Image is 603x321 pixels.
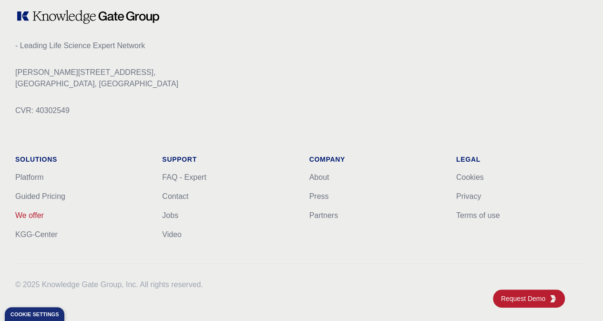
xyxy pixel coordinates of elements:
[456,211,500,219] a: Terms of use
[10,312,59,317] div: Cookie settings
[456,155,588,164] h1: Legal
[501,294,549,303] span: Request Demo
[555,275,603,321] iframe: Chat Widget
[456,173,484,181] a: Cookies
[162,230,182,238] a: Video
[162,155,294,164] h1: Support
[162,211,178,219] a: Jobs
[309,155,441,164] h1: Company
[15,40,588,52] p: - Leading Life Science Expert Network
[15,279,588,290] p: 2025 Knowledge Gate Group, Inc. All rights reserved.
[549,295,557,302] img: KGG
[15,105,588,116] p: CVR: 40302549
[456,192,481,200] a: Privacy
[15,192,65,200] a: Guided Pricing
[15,211,44,219] a: We offer
[15,67,588,90] p: [PERSON_NAME][STREET_ADDRESS], [GEOGRAPHIC_DATA], [GEOGRAPHIC_DATA]
[309,173,329,181] a: About
[15,230,58,238] a: KGG-Center
[493,290,565,308] a: Request DemoKGG
[162,192,188,200] a: Contact
[309,192,329,200] a: Press
[15,173,44,181] a: Platform
[15,280,21,289] span: ©
[162,173,206,181] a: FAQ - Expert
[15,155,147,164] h1: Solutions
[309,211,338,219] a: Partners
